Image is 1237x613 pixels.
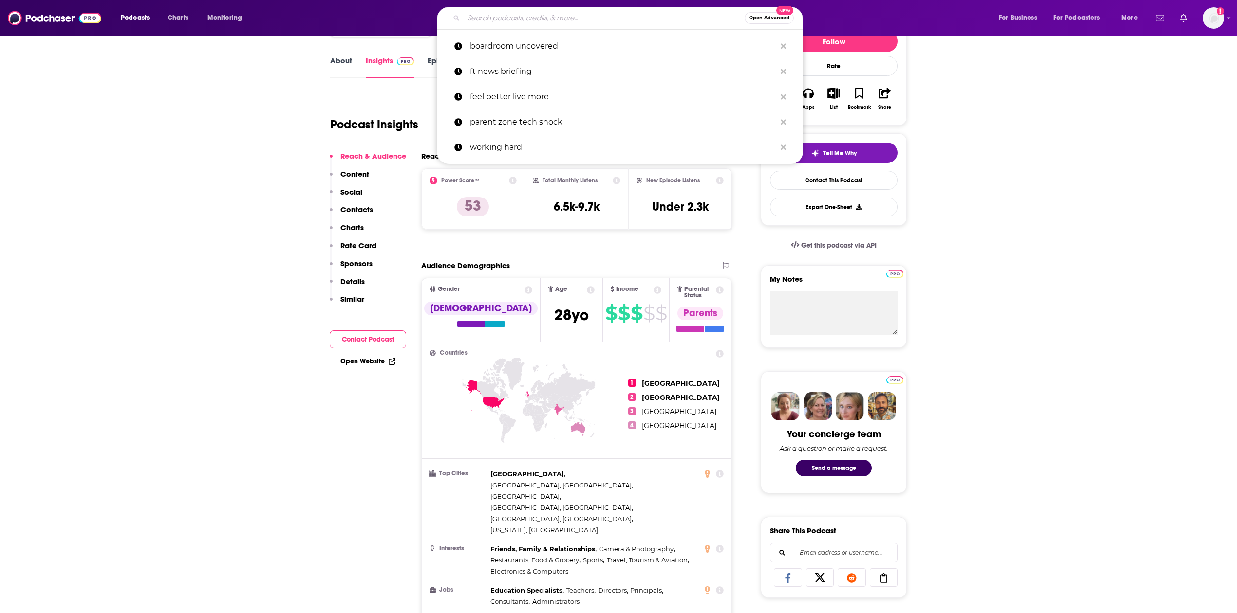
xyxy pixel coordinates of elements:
span: Logged in as headlandconsultancy [1203,7,1224,29]
button: Details [330,277,365,295]
p: boardroom uncovered [470,34,776,59]
span: New [776,6,794,15]
h3: Share This Podcast [770,526,836,535]
input: Search podcasts, credits, & more... [464,10,745,26]
span: Countries [440,350,468,356]
span: [US_STATE], [GEOGRAPHIC_DATA] [490,526,598,534]
div: Apps [802,105,815,110]
span: , [566,585,596,596]
span: , [490,543,597,555]
p: Similar [340,294,364,304]
a: Contact This Podcast [770,171,898,190]
div: Search followers [770,543,898,562]
a: InsightsPodchaser Pro [366,56,414,78]
span: 4 [628,421,636,429]
span: For Business [999,11,1037,25]
h1: Podcast Insights [330,117,418,132]
span: Parental Status [684,286,714,299]
span: Education Specialists [490,586,562,594]
a: ft news briefing [437,59,803,84]
span: Open Advanced [749,16,789,20]
div: Bookmark [848,105,871,110]
span: 1 [628,379,636,387]
span: [GEOGRAPHIC_DATA], [GEOGRAPHIC_DATA] [490,504,632,511]
a: About [330,56,352,78]
span: More [1121,11,1138,25]
span: , [490,502,633,513]
span: Podcasts [121,11,150,25]
a: Share on X/Twitter [806,568,834,587]
button: Similar [330,294,364,312]
span: $ [618,306,630,321]
img: tell me why sparkle [811,149,819,157]
button: Send a message [796,460,872,476]
button: Export One-Sheet [770,198,898,216]
a: Show notifications dropdown [1176,10,1191,26]
img: Jules Profile [836,392,864,420]
span: Get this podcast via API [801,241,877,250]
p: parent zone tech shock [470,109,776,135]
span: Income [616,286,638,292]
svg: Add a profile image [1217,7,1224,15]
a: Copy Link [870,568,898,587]
input: Email address or username... [778,543,889,562]
button: Social [330,187,362,205]
p: Social [340,187,362,197]
span: 28 yo [554,306,589,325]
span: 3 [628,407,636,415]
p: Details [340,277,365,286]
a: Episodes202 [428,56,476,78]
span: $ [631,306,642,321]
button: Reach & Audience [330,151,406,169]
a: Show notifications dropdown [1152,10,1168,26]
span: Gender [438,286,460,292]
img: Sydney Profile [771,392,800,420]
div: Rate [770,56,898,76]
span: , [490,596,530,607]
button: Apps [795,81,821,116]
span: $ [643,306,655,321]
p: Reach & Audience [340,151,406,161]
span: Electronics & Computers [490,567,568,575]
h3: Interests [430,545,487,552]
span: Restaurants, Food & Grocery [490,556,579,564]
span: [GEOGRAPHIC_DATA] [642,393,720,402]
div: List [830,105,838,110]
button: Rate Card [330,241,376,259]
span: Friends, Family & Relationships [490,545,595,553]
h2: Power Score™ [441,177,479,184]
h2: New Episode Listens [646,177,700,184]
span: [GEOGRAPHIC_DATA] [642,407,716,416]
a: Podchaser - Follow, Share and Rate Podcasts [8,9,101,27]
label: My Notes [770,274,898,291]
img: User Profile [1203,7,1224,29]
p: Sponsors [340,259,373,268]
span: , [490,513,633,524]
button: Follow [770,31,898,52]
img: Barbara Profile [804,392,832,420]
h3: Jobs [430,587,487,593]
span: Teachers [566,586,594,594]
span: For Podcasters [1053,11,1100,25]
div: Parents [677,306,723,320]
button: Share [872,81,898,116]
a: Share on Facebook [774,568,802,587]
a: Open Website [340,357,395,365]
span: , [490,555,581,566]
img: Podchaser Pro [886,376,903,384]
h2: Total Monthly Listens [543,177,598,184]
button: Show profile menu [1203,7,1224,29]
div: Ask a question or make a request. [780,444,888,452]
span: [GEOGRAPHIC_DATA] [490,470,564,478]
span: [GEOGRAPHIC_DATA], [GEOGRAPHIC_DATA] [490,515,632,523]
h3: 6.5k-9.7k [554,199,600,214]
a: Pro website [886,269,903,278]
button: List [821,81,846,116]
span: , [490,480,633,491]
p: feel better live more [470,84,776,109]
span: , [598,585,628,596]
div: Your concierge team [787,428,881,440]
a: Share on Reddit [838,568,866,587]
span: Charts [168,11,188,25]
span: , [630,585,663,596]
